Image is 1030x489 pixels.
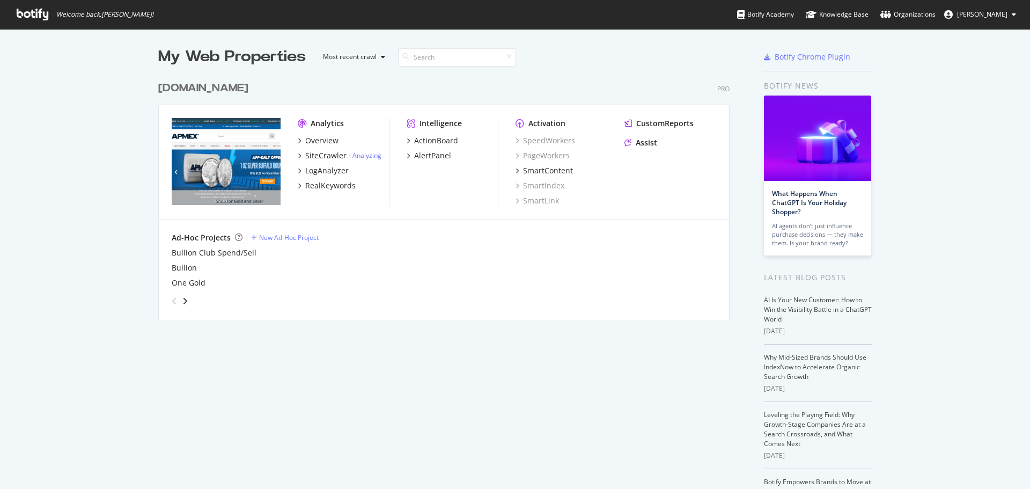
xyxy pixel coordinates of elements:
[764,326,872,336] div: [DATE]
[305,165,349,176] div: LogAnalyzer
[764,384,872,393] div: [DATE]
[298,165,349,176] a: LogAnalyzer
[775,52,850,62] div: Botify Chrome Plugin
[764,80,872,92] div: Botify news
[323,54,377,60] div: Most recent crawl
[407,135,458,146] a: ActionBoard
[806,9,869,20] div: Knowledge Base
[957,10,1007,19] span: Brett Elliott
[158,81,253,96] a: [DOMAIN_NAME]
[717,84,730,93] div: Pro
[420,118,462,129] div: Intelligence
[172,247,256,258] a: Bullion Club Spend/Sell
[516,180,564,191] a: SmartIndex
[298,150,381,161] a: SiteCrawler- Analyzing
[516,150,570,161] a: PageWorkers
[516,195,559,206] a: SmartLink
[523,165,573,176] div: SmartContent
[298,135,339,146] a: Overview
[305,135,339,146] div: Overview
[352,151,381,160] a: Analyzing
[936,6,1025,23] button: [PERSON_NAME]
[764,272,872,283] div: Latest Blog Posts
[167,293,181,310] div: angle-left
[764,52,850,62] a: Botify Chrome Plugin
[772,222,863,247] div: AI agents don’t just influence purchase decisions — they make them. Is your brand ready?
[624,137,657,148] a: Assist
[764,451,872,461] div: [DATE]
[298,180,356,191] a: RealKeywords
[158,68,738,320] div: grid
[407,150,451,161] a: AlertPanel
[311,118,344,129] div: Analytics
[158,46,306,68] div: My Web Properties
[172,232,231,243] div: Ad-Hoc Projects
[764,295,872,324] a: AI Is Your New Customer: How to Win the Visibility Battle in a ChatGPT World
[172,262,197,273] a: Bullion
[314,48,389,65] button: Most recent crawl
[764,96,871,181] img: What Happens When ChatGPT Is Your Holiday Shopper?
[259,233,319,242] div: New Ad-Hoc Project
[251,233,319,242] a: New Ad-Hoc Project
[172,118,281,205] img: APMEX.com
[772,189,847,216] a: What Happens When ChatGPT Is Your Holiday Shopper?
[764,353,866,381] a: Why Mid-Sized Brands Should Use IndexNow to Accelerate Organic Search Growth
[764,410,866,448] a: Leveling the Playing Field: Why Growth-Stage Companies Are at a Search Crossroads, and What Comes...
[516,165,573,176] a: SmartContent
[414,150,451,161] div: AlertPanel
[398,48,516,67] input: Search
[624,118,694,129] a: CustomReports
[737,9,794,20] div: Botify Academy
[349,151,381,160] div: -
[56,10,153,19] span: Welcome back, [PERSON_NAME] !
[880,9,936,20] div: Organizations
[636,137,657,148] div: Assist
[172,278,205,288] a: One Gold
[158,81,248,96] div: [DOMAIN_NAME]
[636,118,694,129] div: CustomReports
[414,135,458,146] div: ActionBoard
[305,180,356,191] div: RealKeywords
[305,150,347,161] div: SiteCrawler
[516,135,575,146] a: SpeedWorkers
[181,296,189,306] div: angle-right
[528,118,565,129] div: Activation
